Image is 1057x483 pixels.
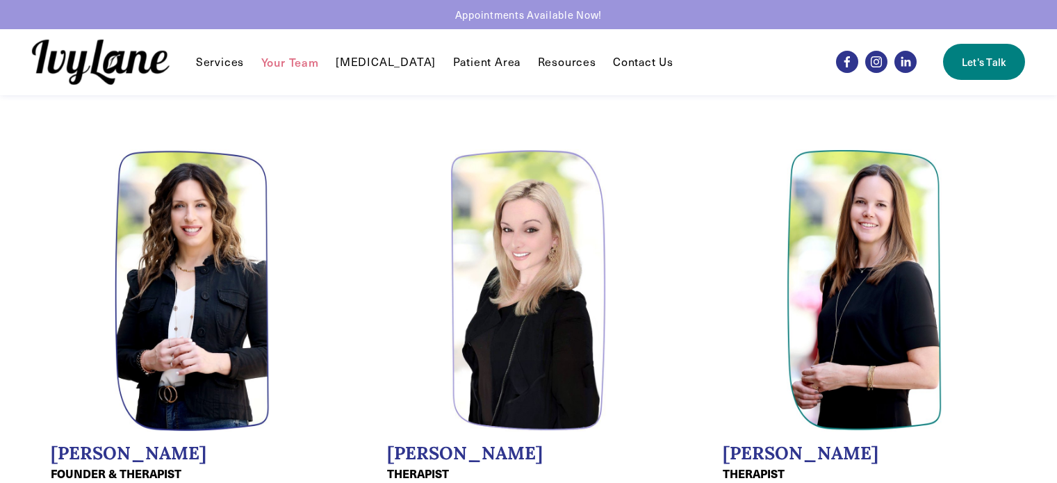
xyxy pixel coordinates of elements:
[787,149,942,432] img: Headshot of Jodi Kautz, LSW, EMDR, TYPE 73, LCSW. Jodi is a therapist at Ivy Lane Counseling.
[613,54,673,70] a: Contact Us
[943,44,1025,80] a: Let's Talk
[261,54,319,70] a: Your Team
[836,51,858,73] a: Facebook
[115,149,270,432] img: Headshot of Wendy Pawelski, LCPC, CADC, EMDR, CCTP. Wendy is a founder oft Ivy Lane Counseling
[723,466,785,482] strong: THERAPIST
[387,466,449,482] strong: THERAPIST
[387,443,671,464] h2: [PERSON_NAME]
[538,55,596,69] span: Resources
[723,443,1006,464] h2: [PERSON_NAME]
[196,55,244,69] span: Services
[196,54,244,70] a: folder dropdown
[51,443,334,464] h2: [PERSON_NAME]
[51,466,181,482] strong: FOUNDER & THERAPIST
[32,40,170,85] img: Ivy Lane Counseling &mdash; Therapy that works for you
[453,54,521,70] a: Patient Area
[865,51,887,73] a: Instagram
[336,54,436,70] a: [MEDICAL_DATA]
[538,54,596,70] a: folder dropdown
[450,149,606,432] img: Headshot of Jessica Wilkiel, LCPC, EMDR. Meghan is a therapist at Ivy Lane Counseling.
[894,51,917,73] a: LinkedIn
